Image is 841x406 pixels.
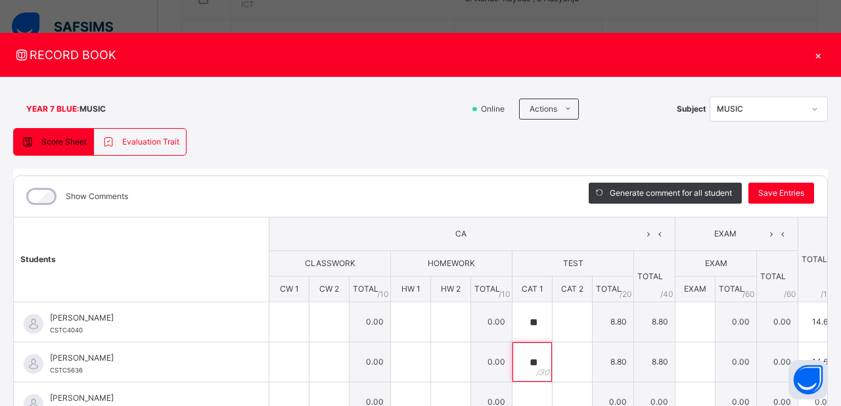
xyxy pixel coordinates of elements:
[80,103,106,115] span: MUSIC
[122,136,179,148] span: Evaluation Trait
[563,258,583,268] span: TEST
[757,302,798,342] td: 0.00
[350,302,391,342] td: 0.00
[719,284,744,294] span: TOTAL
[522,284,543,294] span: CAT 1
[684,284,706,294] span: EXAM
[798,302,840,342] td: 14.67
[50,367,83,374] span: CSTC5636
[593,342,634,382] td: 8.80
[784,288,796,300] span: / 60
[353,284,378,294] span: TOTAL
[530,103,557,115] span: Actions
[716,302,757,342] td: 0.00
[593,302,634,342] td: 8.80
[50,352,239,364] span: [PERSON_NAME]
[610,187,732,199] span: Generate comment for all student
[471,302,512,342] td: 0.00
[13,46,808,64] span: RECORD BOOK
[471,342,512,382] td: 0.00
[280,284,299,294] span: CW 1
[757,342,798,382] td: 0.00
[24,314,43,334] img: default.svg
[561,284,583,294] span: CAT 2
[377,288,389,300] span: / 10
[788,360,828,399] button: Open asap
[50,327,83,334] span: CSTC4040
[637,271,663,281] span: TOTAL
[716,342,757,382] td: 0.00
[26,103,80,115] span: YEAR 7 BLUE :
[66,191,128,202] label: Show Comments
[798,342,840,382] td: 14.67
[798,217,840,302] th: TOTAL
[634,342,675,382] td: 8.80
[758,187,804,199] span: Save Entries
[596,284,622,294] span: TOTAL
[24,354,43,374] img: default.svg
[685,228,765,240] span: EXAM
[41,136,87,148] span: Score Sheet
[677,103,706,115] span: Subject
[401,284,420,294] span: HW 1
[474,284,500,294] span: TOTAL
[50,392,239,404] span: [PERSON_NAME]
[441,284,461,294] span: HW 2
[279,228,643,240] span: CA
[350,342,391,382] td: 0.00
[20,254,56,264] span: Students
[305,258,355,268] span: CLASSWORK
[634,302,675,342] td: 8.80
[620,288,632,300] span: / 20
[760,271,786,281] span: TOTAL
[808,46,828,64] div: ×
[480,103,512,115] span: Online
[50,312,239,324] span: [PERSON_NAME]
[821,288,838,300] span: /100
[705,258,727,268] span: EXAM
[742,288,755,300] span: / 60
[499,288,511,300] span: / 10
[660,288,673,300] span: / 40
[428,258,475,268] span: HOMEWORK
[717,103,804,115] div: MUSIC
[319,284,339,294] span: CW 2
